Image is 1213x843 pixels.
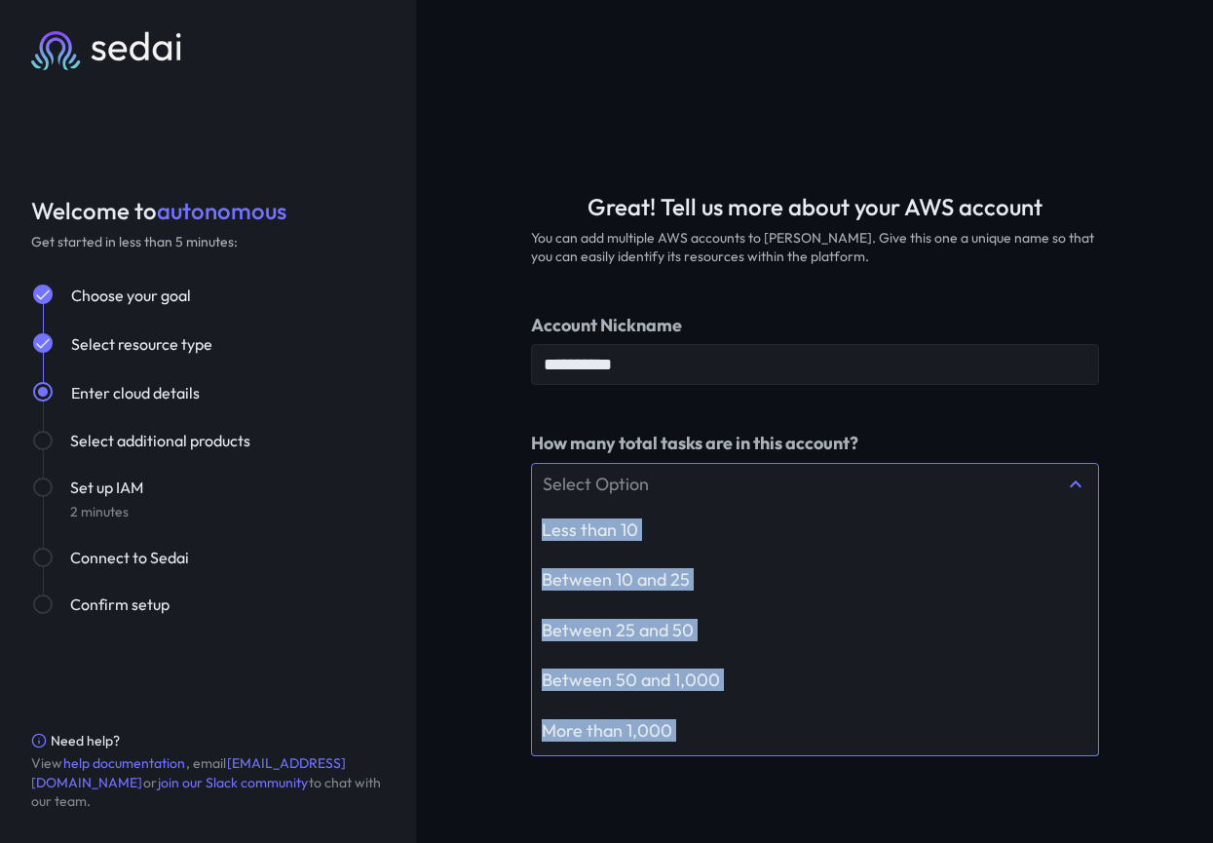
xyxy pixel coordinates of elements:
div: More than 1,000 [542,719,1088,742]
div: Great! Tell us more about your AWS account [588,193,1042,221]
div: Get started in less than 5 minutes: [31,233,385,252]
div: Connect to Sedai [70,546,385,569]
div: Between 10 and 25 [542,568,1088,591]
div: Set up IAM [70,476,385,499]
div: Less than 10 [542,518,1088,541]
div: 2 minutes [70,503,385,522]
div: Need help? [51,732,120,751]
button: Enter cloud details [70,380,201,405]
div: Between 50 and 1,000 [542,669,1088,691]
div: Select Option [543,473,1064,495]
div: Account Nickname [531,314,1099,336]
a: help documentation [62,753,186,773]
a: [EMAIL_ADDRESS][DOMAIN_NAME] [31,753,346,792]
div: How many total tasks are in this account? [531,432,1099,454]
div: View , email or to chat with our team. [31,754,385,812]
div: Between 25 and 50 [542,619,1088,641]
div: You can add multiple AWS accounts to [PERSON_NAME]. Give this one a unique name so that you can e... [531,229,1099,267]
div: Welcome to [31,197,385,225]
span: autonomous [157,196,286,225]
button: Choose your goal [70,283,192,308]
a: join our Slack community [157,773,309,792]
div: Confirm setup [70,593,385,616]
button: Select resource type [70,331,213,357]
div: Select additional products [70,429,385,452]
